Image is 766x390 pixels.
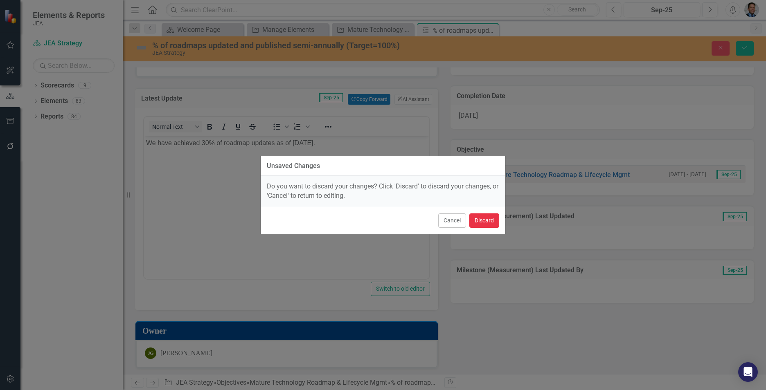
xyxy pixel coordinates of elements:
[469,213,499,228] button: Discard
[2,2,283,12] p: We have achieved 30% of roadmap updates as of [DATE].
[738,362,758,382] div: Open Intercom Messenger
[438,213,466,228] button: Cancel
[267,162,320,170] div: Unsaved Changes
[261,176,505,207] div: Do you want to discard your changes? Click 'Discard' to discard your changes, or 'Cancel' to retu...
